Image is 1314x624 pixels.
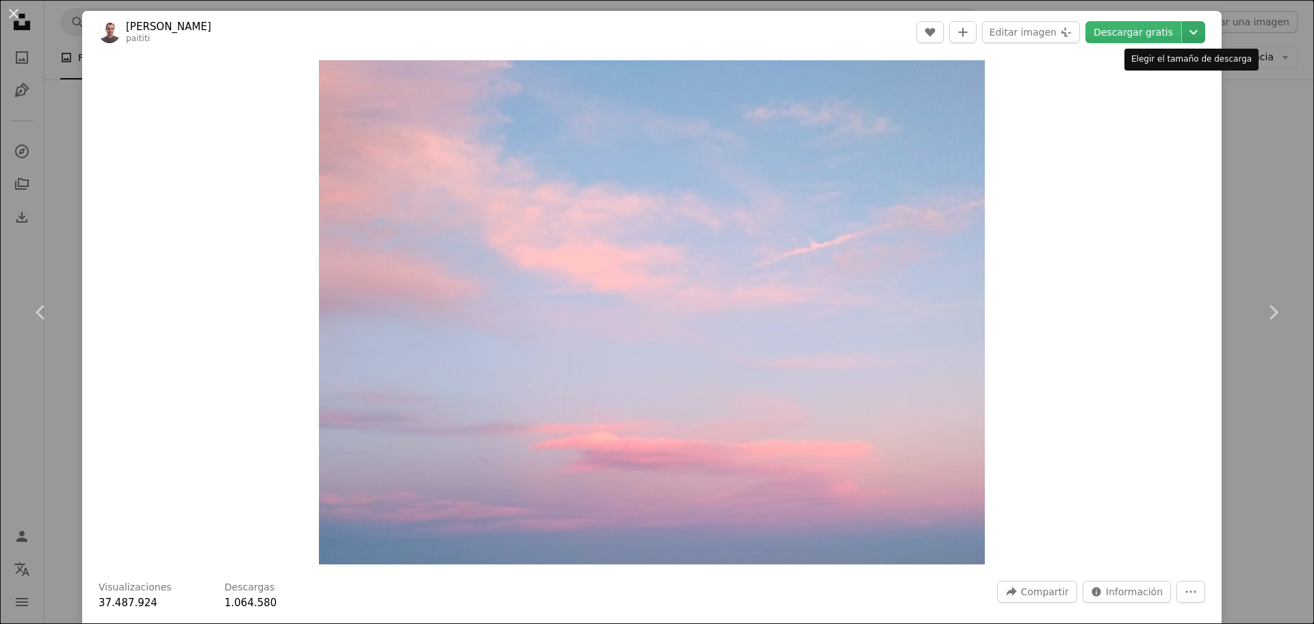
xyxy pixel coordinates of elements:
button: Elegir el tamaño de descarga [1182,21,1205,43]
button: Compartir esta imagen [997,581,1077,603]
button: Añade a la colección [949,21,977,43]
img: Ve al perfil de Guillaume Galtier [99,21,120,43]
a: [PERSON_NAME] [126,20,211,34]
h3: Visualizaciones [99,581,172,595]
img: nubes blancas [319,60,985,564]
a: paititi [126,34,150,43]
span: Información [1106,582,1163,602]
button: Editar imagen [982,21,1080,43]
button: Estadísticas sobre esta imagen [1083,581,1171,603]
a: Descargar gratis [1085,21,1181,43]
span: 1.064.580 [224,597,276,609]
button: Me gusta [916,21,944,43]
button: Ampliar en esta imagen [319,60,985,564]
div: Elegir el tamaño de descarga [1124,49,1259,71]
a: Siguiente [1232,247,1314,378]
span: 37.487.924 [99,597,157,609]
h3: Descargas [224,581,274,595]
span: Compartir [1020,582,1068,602]
button: Más acciones [1176,581,1205,603]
